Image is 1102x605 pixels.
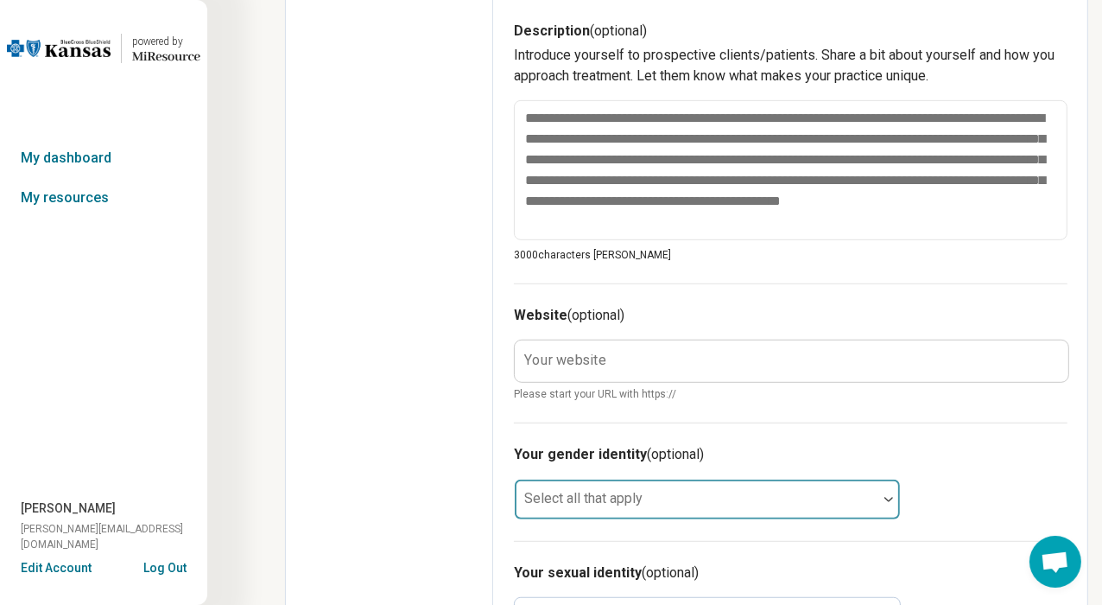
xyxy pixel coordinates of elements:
[524,353,606,367] label: Your website
[514,305,1067,326] h3: Website
[7,28,111,69] img: Blue Cross Blue Shield Kansas
[642,564,699,581] span: (optional)
[514,563,1067,583] h3: Your sexual identity
[567,307,624,323] span: (optional)
[514,444,1067,465] h3: Your gender identity
[514,45,1067,86] p: Introduce yourself to prospective clients/patients. Share a bit about yourself and how you approa...
[514,21,1067,41] h3: Description
[647,446,704,462] span: (optional)
[514,247,1067,263] p: 3000 characters [PERSON_NAME]
[21,500,116,518] span: [PERSON_NAME]
[21,559,92,577] button: Edit Account
[132,34,200,49] div: powered by
[514,386,1067,402] span: Please start your URL with https://
[524,490,643,506] label: Select all that apply
[590,22,647,39] span: (optional)
[1029,536,1081,588] div: Open chat
[7,28,200,69] a: Blue Cross Blue Shield Kansaspowered by
[143,559,187,573] button: Log Out
[21,521,207,552] span: [PERSON_NAME][EMAIL_ADDRESS][DOMAIN_NAME]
